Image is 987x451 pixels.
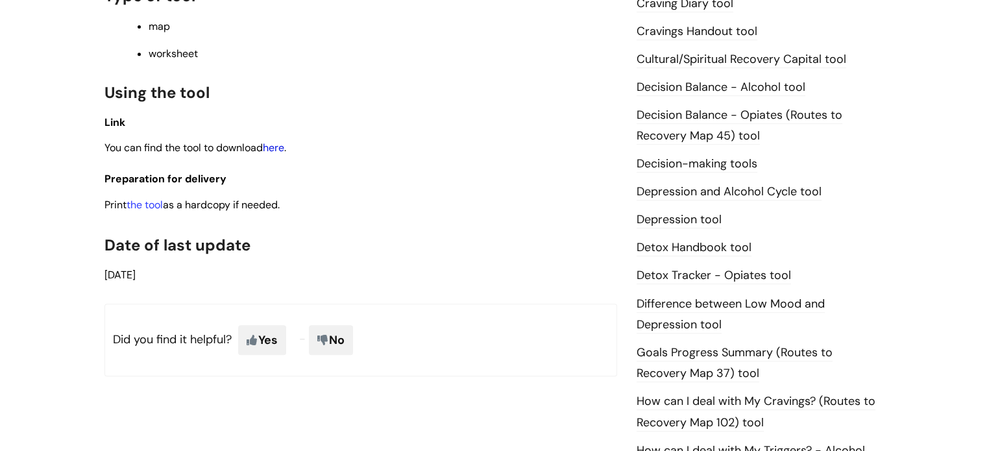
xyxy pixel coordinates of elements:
[263,141,284,154] a: here
[104,235,250,255] span: Date of last update
[104,116,125,129] span: Link
[104,198,280,212] span: Print as a hardcopy if needed.
[637,156,757,173] a: Decision-making tools
[238,325,286,355] span: Yes
[637,51,846,68] a: Cultural/Spiritual Recovery Capital tool
[149,19,170,33] span: map
[309,325,353,355] span: No
[637,184,822,201] a: Depression and Alcohol Cycle tool
[104,141,286,154] span: You can find the tool to download .
[637,345,833,382] a: Goals Progress Summary (Routes to Recovery Map 37) tool
[104,172,226,186] span: Preparation for delivery
[149,47,198,60] span: worksheet
[637,107,842,145] a: Decision Balance - Opiates (Routes to Recovery Map 45) tool
[637,79,805,96] a: Decision Balance - Alcohol tool
[104,268,136,282] span: [DATE]
[127,198,163,212] a: the tool
[104,304,617,376] p: Did you find it helpful?
[637,393,875,431] a: How can I deal with My Cravings? (Routes to Recovery Map 102) tool
[637,267,791,284] a: Detox Tracker - Opiates tool
[637,23,757,40] a: Cravings Handout tool
[637,212,722,228] a: Depression tool
[637,296,825,334] a: Difference between Low Mood and Depression tool
[637,239,751,256] a: Detox Handbook tool
[104,82,210,103] span: Using the tool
